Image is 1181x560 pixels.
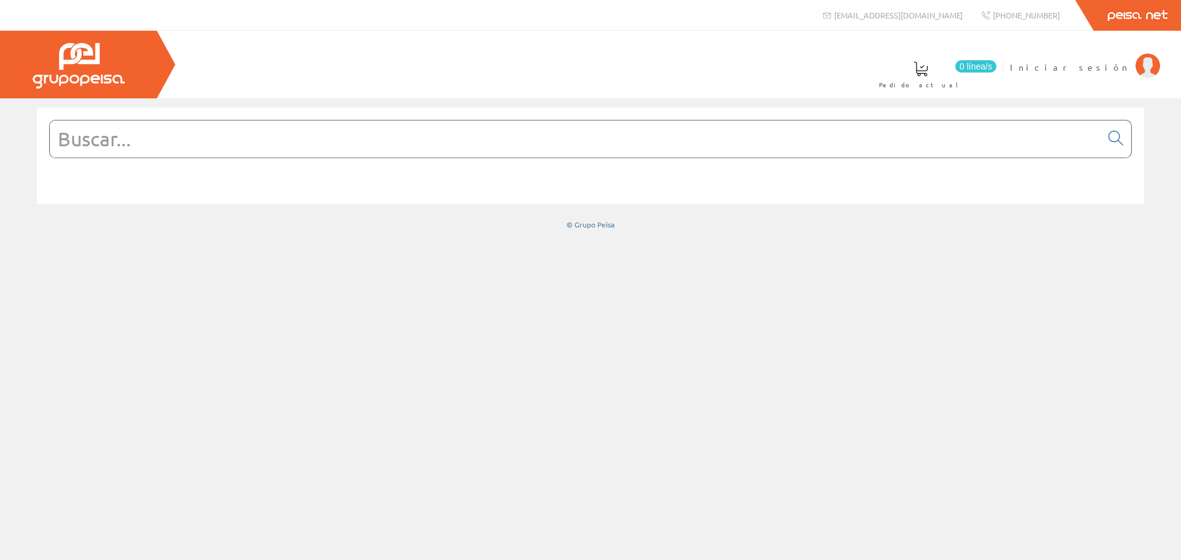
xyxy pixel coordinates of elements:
[993,10,1060,20] span: [PHONE_NUMBER]
[834,10,963,20] span: [EMAIL_ADDRESS][DOMAIN_NAME]
[1010,51,1160,63] a: Iniciar sesión
[33,43,125,89] img: Grupo Peisa
[50,120,1101,157] input: Buscar...
[955,60,996,73] span: 0 línea/s
[37,219,1144,230] div: © Grupo Peisa
[879,79,963,91] span: Pedido actual
[1010,61,1129,73] span: Iniciar sesión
